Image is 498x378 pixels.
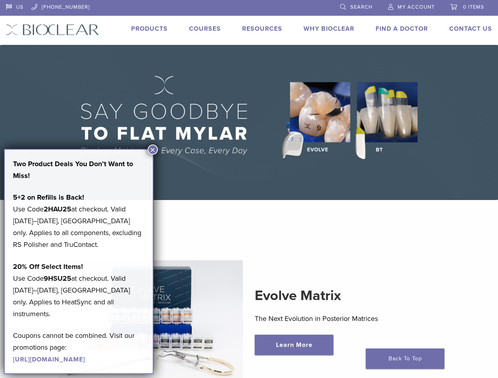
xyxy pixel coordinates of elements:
strong: 20% Off Select Items! [13,262,83,271]
strong: 9HSU25 [44,274,71,283]
strong: Two Product Deals You Don’t Want to Miss! [13,159,133,180]
a: [URL][DOMAIN_NAME] [13,356,85,363]
span: 0 items [463,4,484,10]
strong: 2HAU25 [44,205,71,213]
span: Search [350,4,372,10]
p: The Next Evolution in Posterior Matrices [255,313,440,324]
span: My Account [398,4,435,10]
p: Coupons cannot be combined. Visit our promotions page: [13,330,144,365]
a: Courses [189,25,221,33]
a: Resources [242,25,282,33]
a: Products [131,25,168,33]
a: Why Bioclear [304,25,354,33]
strong: 5+2 on Refills is Back! [13,193,84,202]
p: Use Code at checkout. Valid [DATE]–[DATE], [GEOGRAPHIC_DATA] only. Applies to all components, exc... [13,191,144,250]
a: Learn More [255,335,333,355]
p: Use Code at checkout. Valid [DATE]–[DATE], [GEOGRAPHIC_DATA] only. Applies to HeatSync and all in... [13,261,144,320]
a: Back To Top [366,348,444,369]
a: Find A Doctor [376,25,428,33]
button: Close [148,145,158,155]
img: Bioclear [6,24,99,35]
h2: Evolve Matrix [255,286,440,305]
a: Contact Us [449,25,492,33]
